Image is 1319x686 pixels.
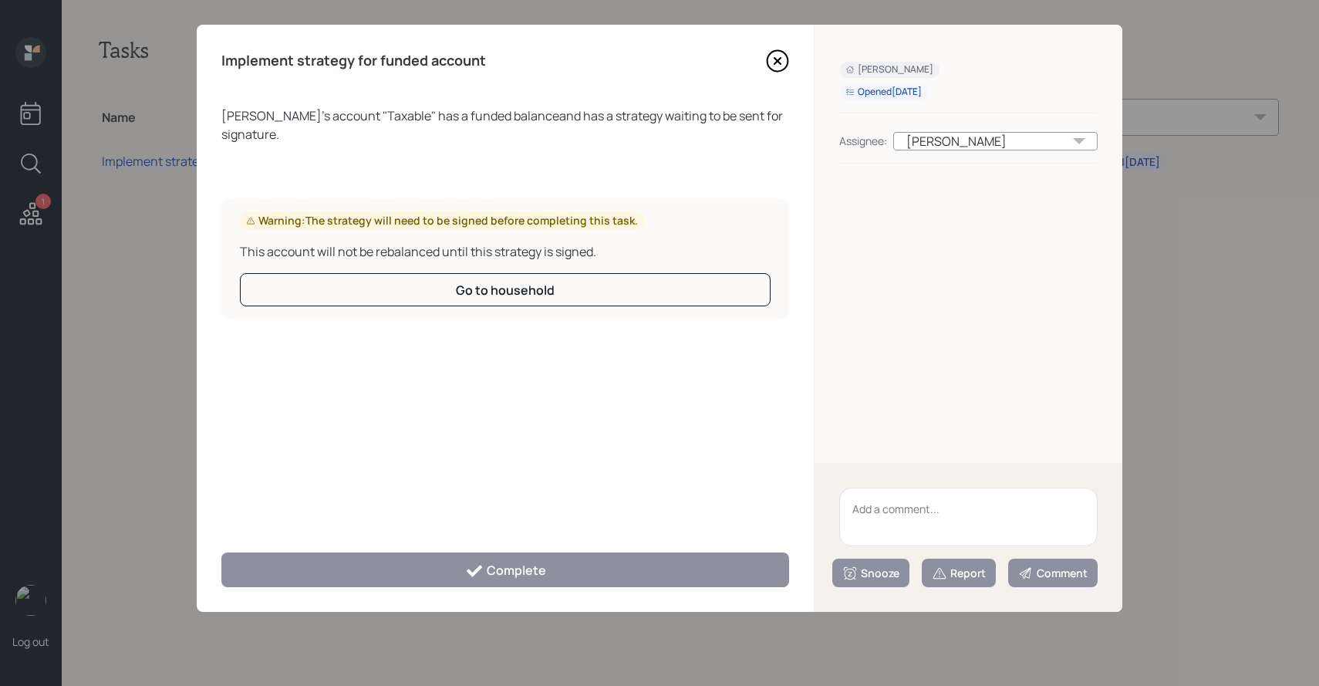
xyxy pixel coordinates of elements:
[893,132,1098,150] div: [PERSON_NAME]
[845,86,922,99] div: Opened [DATE]
[842,566,899,581] div: Snooze
[845,63,933,76] div: [PERSON_NAME]
[832,559,909,587] button: Snooze
[922,559,996,587] button: Report
[246,213,638,228] div: Warning: The strategy will need to be signed before completing this task.
[1018,566,1088,581] div: Comment
[456,282,555,299] div: Go to household
[1008,559,1098,587] button: Comment
[932,566,986,581] div: Report
[221,52,486,69] h4: Implement strategy for funded account
[221,106,789,144] div: [PERSON_NAME] 's account " Taxable " has a funded balance and has a strategy waiting to be sent f...
[240,242,771,261] div: This account will not be rebalanced until this strategy is signed.
[465,562,546,580] div: Complete
[221,553,789,587] button: Complete
[240,273,771,306] button: Go to household
[839,133,887,149] div: Assignee:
